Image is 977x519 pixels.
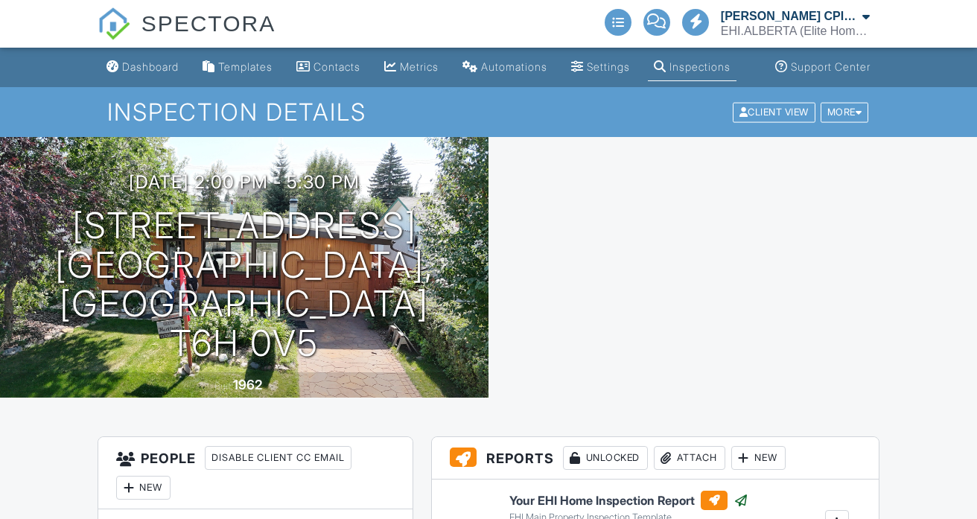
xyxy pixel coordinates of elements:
span: Built [214,381,231,392]
img: The Best Home Inspection Software - Spectora [98,7,130,40]
div: Client View [733,102,815,122]
a: Contacts [290,54,366,81]
a: Automations (Basic) [456,54,553,81]
div: Settings [587,60,630,73]
div: Support Center [791,60,871,73]
div: EHI.ALBERTA (Elite Home Inspections) [721,24,870,39]
div: [PERSON_NAME] CPI, CMI [721,9,859,24]
div: Automations [481,60,547,73]
a: Settings [565,54,636,81]
div: Attach [654,446,725,470]
a: Templates [197,54,279,81]
div: Templates [218,60,273,73]
span: SPECTORA [141,7,276,39]
a: Dashboard [101,54,185,81]
div: More [821,102,869,122]
h3: [DATE] 2:00 pm - 5:30 pm [129,172,360,192]
div: 1962 [233,377,262,392]
div: New [116,476,171,500]
div: Contacts [314,60,360,73]
div: New [731,446,786,470]
div: Inspections [669,60,731,73]
h1: [STREET_ADDRESS] [GEOGRAPHIC_DATA], [GEOGRAPHIC_DATA] T6H 0V5 [24,206,465,363]
div: Metrics [400,60,439,73]
div: Dashboard [122,60,179,73]
a: Metrics [378,54,445,81]
a: SPECTORA [98,22,276,50]
h3: People [98,437,412,509]
div: Disable Client CC Email [205,446,351,470]
h1: Inspection Details [107,99,870,125]
a: Inspections [648,54,736,81]
a: Support Center [769,54,876,81]
h6: Your EHI Home Inspection Report [509,491,748,510]
div: Unlocked [563,446,648,470]
a: Client View [731,106,819,117]
h3: Reports [432,437,879,480]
